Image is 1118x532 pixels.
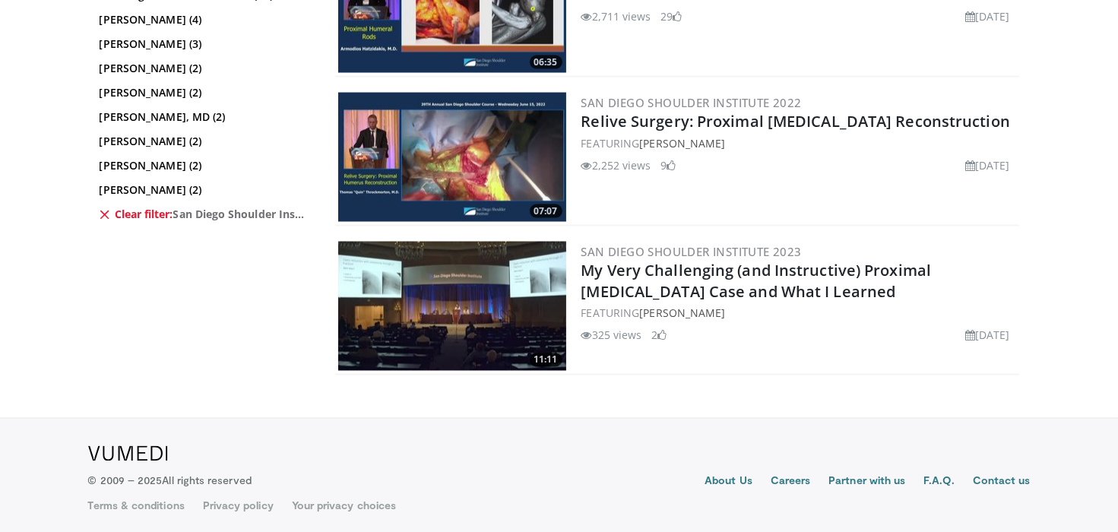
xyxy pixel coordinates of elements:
a: San Diego Shoulder Institute 2022 [581,95,802,110]
a: [PERSON_NAME] [639,136,725,150]
span: 06:35 [530,55,562,69]
div: FEATURING [581,306,1016,321]
span: San Diego Shoulder Institute [173,207,309,222]
img: VuMedi Logo [88,446,168,461]
a: [PERSON_NAME] (2) [100,182,309,198]
a: [PERSON_NAME] (2) [100,61,309,76]
a: About Us [705,473,752,492]
a: [PERSON_NAME], MD (2) [100,109,309,125]
img: 89338c27-13c9-42af-b52a-412f03da7e7a.300x170_q85_crop-smart_upscale.jpg [338,93,566,222]
img: 45d42ed5-ce37-4329-a1e8-183462b2e65e.300x170_q85_crop-smart_upscale.jpg [338,242,566,371]
li: 29 [660,8,682,24]
li: [DATE] [965,328,1010,344]
li: 2 [651,328,667,344]
a: Relive Surgery: Proximal [MEDICAL_DATA] Reconstruction [581,111,1010,131]
li: [DATE] [965,157,1010,173]
a: [PERSON_NAME] [639,306,725,321]
span: 11:11 [530,353,562,367]
li: [DATE] [965,8,1010,24]
li: 2,252 views [581,157,651,173]
a: [PERSON_NAME] (2) [100,158,309,173]
span: 07:07 [530,204,562,218]
a: San Diego Shoulder Institute 2023 [581,244,802,259]
a: 11:11 [338,242,566,371]
a: [PERSON_NAME] (2) [100,85,309,100]
p: © 2009 – 2025 [88,473,252,489]
a: Your privacy choices [292,499,396,514]
a: Terms & conditions [88,499,185,514]
a: Careers [771,473,811,492]
a: [PERSON_NAME] (3) [100,36,309,52]
a: Clear filter:San Diego Shoulder Institute [100,207,309,222]
li: 9 [660,157,676,173]
li: 2,711 views [581,8,651,24]
a: Partner with us [828,473,905,492]
a: F.A.Q. [923,473,954,492]
div: FEATURING [581,135,1016,151]
a: Privacy policy [203,499,274,514]
a: 07:07 [338,93,566,222]
a: [PERSON_NAME] (4) [100,12,309,27]
a: Contact us [973,473,1031,492]
span: All rights reserved [162,474,251,487]
a: [PERSON_NAME] (2) [100,134,309,149]
li: 325 views [581,328,642,344]
a: My Very Challenging (and Instructive) Proximal [MEDICAL_DATA] Case and What I Learned [581,260,932,302]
